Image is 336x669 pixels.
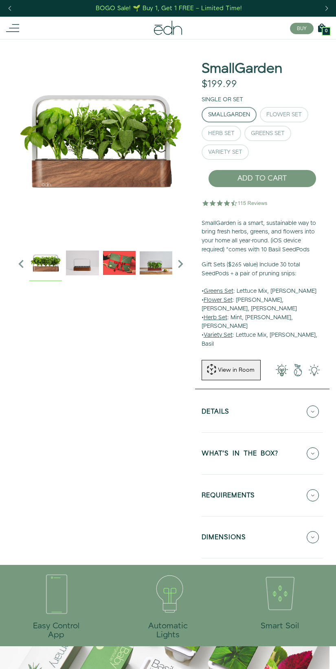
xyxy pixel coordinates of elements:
img: green-earth.png [290,364,306,376]
button: Herb Set [202,126,241,141]
button: Greens Set [244,126,291,141]
button: BUY [290,23,314,34]
button: Details [202,397,323,426]
div: 3 / 4 [224,565,336,637]
button: DIMENSIONS [202,523,323,551]
h3: Smart Soil [252,622,309,631]
button: Flower Set [260,107,308,122]
img: website-icons-01_bffe4e8e-e6ad-4baf-b3bb-415061d1c4fc_960x.png [252,565,309,622]
div: $199.99 [202,78,237,90]
div: 2 / 6 [66,246,99,281]
img: edn-smallgarden-mixed-herbs-table-product-2000px_1024x.jpg [140,246,172,279]
u: Flower Set [204,296,233,304]
div: 1 / 6 [29,246,62,281]
div: View in Room [217,366,255,374]
h1: SmallGarden [202,61,282,76]
i: Next slide [172,256,189,272]
u: Greens Set [204,287,233,295]
div: SmallGarden [208,112,250,118]
i: Previous slide [13,256,29,272]
p: SmallGarden is a smart, sustainable way to bring fresh herbs, greens, and flowers into your home ... [202,219,323,254]
div: Herb Set [208,131,235,136]
img: website-icons-05_960x.png [27,565,84,622]
img: edn-trim-basil.2021-09-07_14_55_24_1024x.gif [66,246,99,279]
button: View in Room [202,360,261,380]
div: 4 / 6 [140,246,172,281]
h5: DIMENSIONS [202,534,246,543]
button: WHAT'S IN THE BOX? [202,439,323,468]
div: 2 / 4 [112,565,224,646]
h3: Automatic Lights [140,622,197,640]
button: SmallGarden [202,107,257,122]
button: REQUIREMENTS [202,481,323,510]
img: Official-EDN-SMALLGARDEN-HERB-HERO-SLV-2000px_1024x.png [29,246,62,279]
span: 0 [325,29,327,33]
p: • : Lettuce Mix, [PERSON_NAME] • : [PERSON_NAME], [PERSON_NAME], [PERSON_NAME] • : Mint, [PERSON_... [202,261,323,349]
img: Official-EDN-SMALLGARDEN-HERB-HERO-SLV-2000px_4096x.png [13,39,189,242]
div: Variety Set [208,149,242,155]
a: BOGO Sale! 🌱 Buy 1, Get 1 FREE – Limited Time! [95,2,243,15]
label: Single or Set [202,96,243,104]
img: 4.5 star rating [202,195,269,211]
button: Variety Set [202,144,249,160]
iframe: Opens a widget where you can find more information [273,645,328,665]
div: 3 / 6 [103,246,136,281]
img: website-icons-04_ebb2a09f-fb29-45bc-ba4d-66be10a1b697_256x256_crop_center.png [140,565,197,622]
h5: WHAT'S IN THE BOX? [202,450,278,460]
img: EMAILS_-_Holiday_21_PT1_28_9986b34a-7908-4121-b1c1-9595d1e43abe_1024x.png [103,246,136,279]
div: BOGO Sale! 🌱 Buy 1, Get 1 FREE – Limited Time! [96,4,242,13]
img: edn-smallgarden-tech.png [306,364,323,376]
div: 1 / 6 [13,39,189,242]
h5: Details [202,408,229,418]
button: ADD TO CART [208,170,316,187]
u: Variety Set [204,331,233,339]
u: Herb Set [204,314,227,322]
img: 001-light-bulb.png [274,364,290,376]
b: Gift Sets ($265 value) Include 30 total SeedPods + a pair of pruning snips: [202,261,300,278]
div: Flower Set [266,112,302,118]
div: Greens Set [251,131,285,136]
h5: REQUIREMENTS [202,492,255,501]
h3: Easy Control App [27,622,84,640]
